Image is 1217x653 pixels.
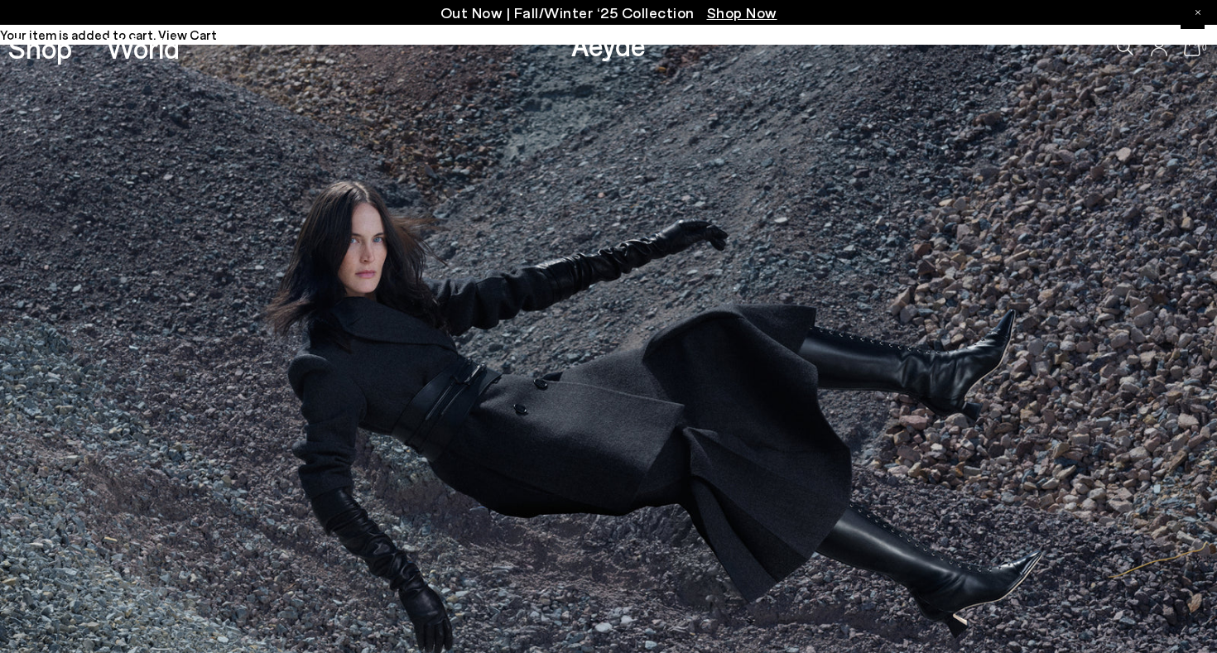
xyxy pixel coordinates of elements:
a: Aeyde [571,27,646,62]
a: Shop [8,33,72,62]
span: 0 [1200,43,1209,52]
a: World [106,33,180,62]
span: Navigate to /collections/new-in [707,3,777,22]
p: Out Now | Fall/Winter ‘25 Collection [440,2,777,23]
a: 0 [1184,38,1200,56]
